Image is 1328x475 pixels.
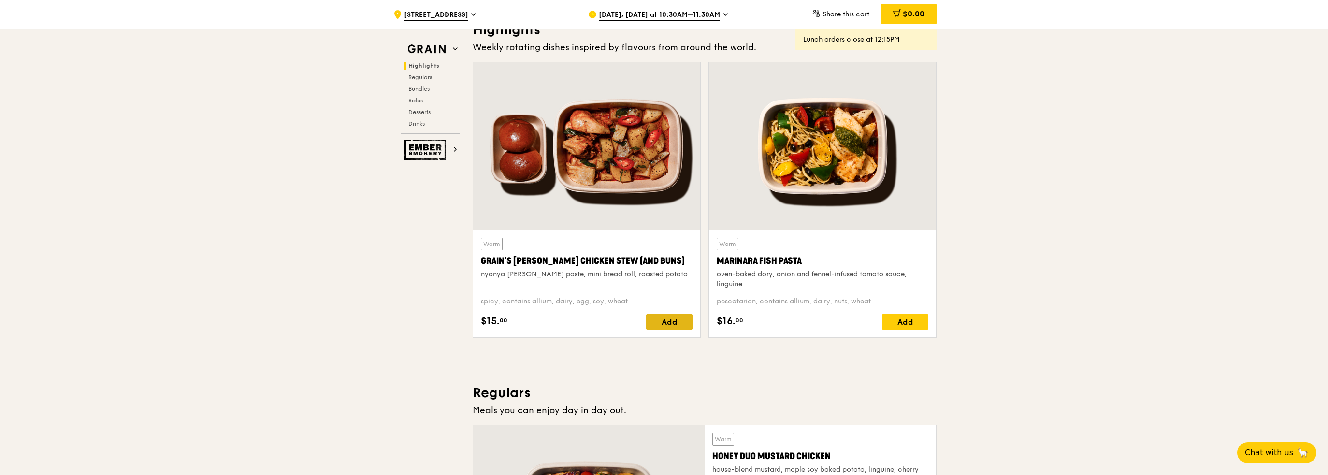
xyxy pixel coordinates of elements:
span: Chat with us [1245,447,1293,459]
span: [STREET_ADDRESS] [404,10,468,21]
span: Sides [408,97,423,104]
span: $0.00 [903,9,924,18]
span: Share this cart [823,10,869,18]
span: [DATE], [DATE] at 10:30AM–11:30AM [599,10,720,21]
div: Meals you can enjoy day in day out. [473,403,937,417]
div: Marinara Fish Pasta [717,254,928,268]
div: nyonya [PERSON_NAME] paste, mini bread roll, roasted potato [481,270,693,279]
div: Warm [712,433,734,446]
h3: Highlights [473,21,937,39]
div: pescatarian, contains allium, dairy, nuts, wheat [717,297,928,306]
span: $15. [481,314,500,329]
span: $16. [717,314,736,329]
div: Warm [481,238,503,250]
span: Highlights [408,62,439,69]
div: spicy, contains allium, dairy, egg, soy, wheat [481,297,693,306]
span: Regulars [408,74,432,81]
img: Ember Smokery web logo [404,140,449,160]
div: Warm [717,238,738,250]
div: Add [646,314,693,330]
div: Weekly rotating dishes inspired by flavours from around the world. [473,41,937,54]
div: Lunch orders close at 12:15PM [803,35,929,44]
span: 🦙 [1297,447,1309,459]
button: Chat with us🦙 [1237,442,1316,463]
h3: Regulars [473,384,937,402]
span: Bundles [408,86,430,92]
div: oven-baked dory, onion and fennel-infused tomato sauce, linguine [717,270,928,289]
img: Grain web logo [404,41,449,58]
span: Drinks [408,120,425,127]
span: Desserts [408,109,431,115]
span: 00 [500,317,507,324]
span: 00 [736,317,743,324]
div: Add [882,314,928,330]
div: Honey Duo Mustard Chicken [712,449,928,463]
div: Grain's [PERSON_NAME] Chicken Stew (and buns) [481,254,693,268]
